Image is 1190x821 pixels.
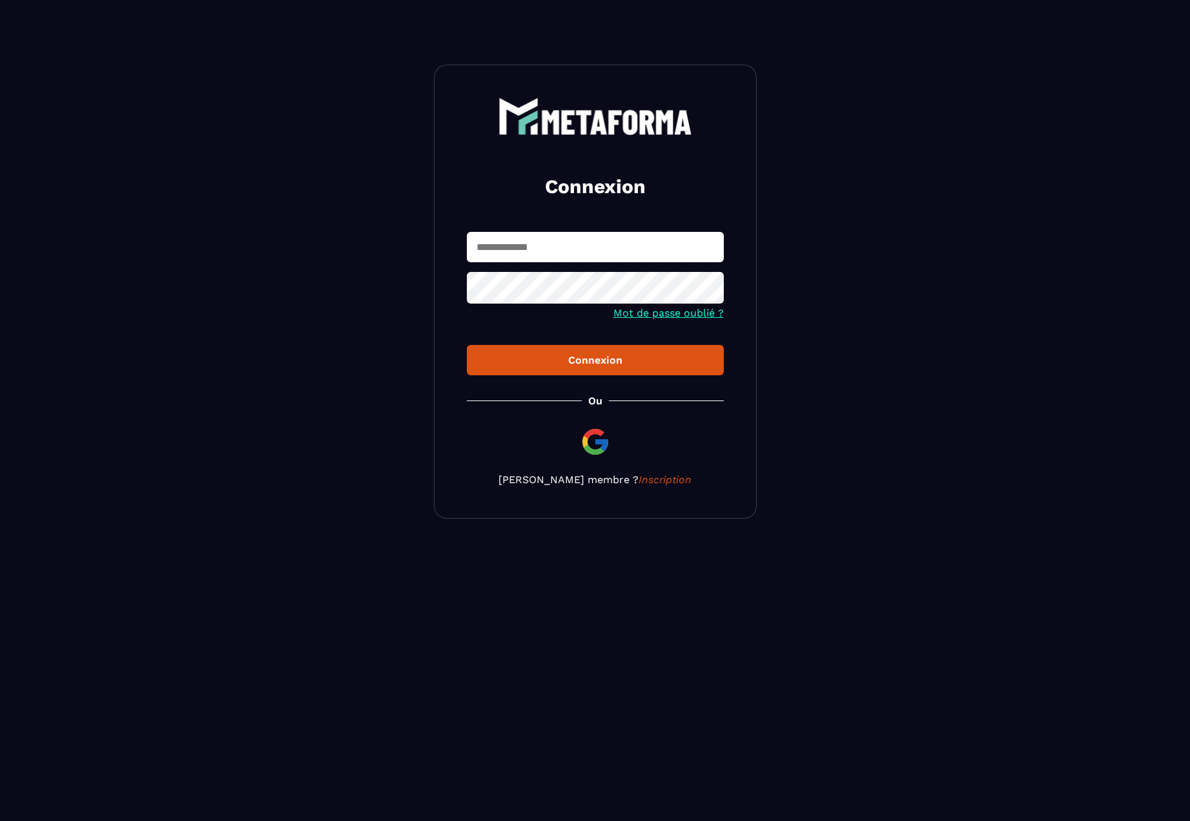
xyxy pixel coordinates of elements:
a: logo [467,98,724,135]
div: Connexion [477,354,713,366]
h2: Connexion [482,174,708,200]
img: logo [498,98,692,135]
a: Inscription [639,473,692,486]
p: Ou [588,395,602,407]
a: Mot de passe oublié ? [613,307,724,319]
img: google [580,426,611,457]
button: Connexion [467,345,724,375]
p: [PERSON_NAME] membre ? [467,473,724,486]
